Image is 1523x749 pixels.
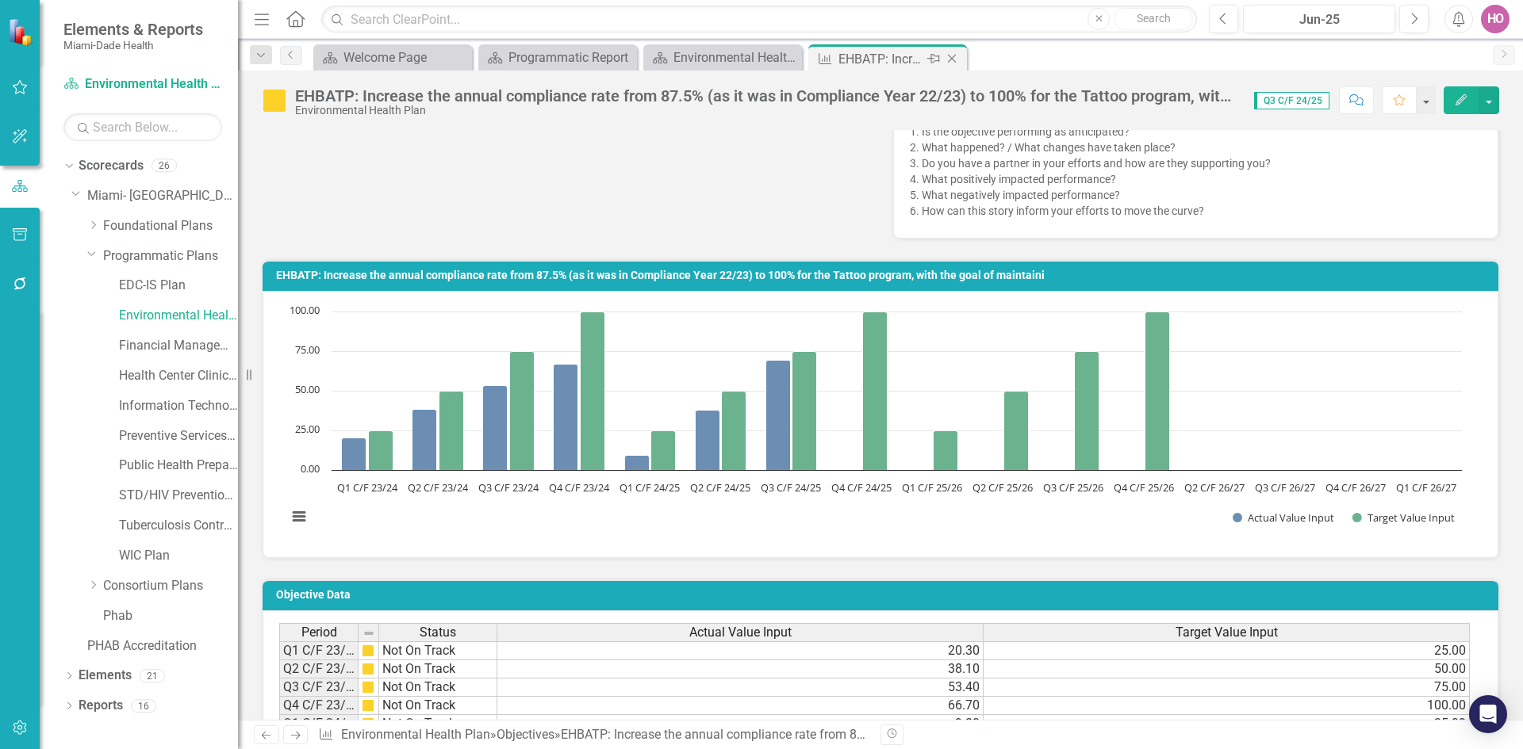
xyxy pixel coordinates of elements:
div: Environmental Health Plan [295,105,1238,117]
li: What negatively impacted performance? [922,187,1482,203]
button: Show Actual Value Input [1233,510,1334,525]
text: Q2 C/F 25/26 [972,480,1033,495]
li: What positively impacted performance? [922,171,1482,187]
text: Q2 C/F 26/27 [1184,480,1245,495]
span: Period [301,625,337,640]
text: Q3 C/F 26/27 [1255,480,1315,495]
div: 16 [131,699,156,713]
text: 100.00 [290,303,320,317]
div: Programmatic Report [508,48,633,67]
img: Not On Track [262,88,287,113]
a: Foundational Plans [103,217,238,235]
text: Q2 C/F 24/25 [690,480,750,495]
a: Welcome Page [317,48,468,67]
text: Q2 C/F 23/24 [408,480,469,495]
a: Scorecards [79,157,144,175]
div: Jun-25 [1249,10,1390,29]
text: Q3 C/F 25/26 [1043,480,1103,495]
div: Chart. Highcharts interactive chart. [279,304,1482,541]
text: Q1 C/F 25/26 [902,480,962,495]
td: 75.00 [984,678,1470,697]
text: Q4 C/F 24/25 [831,480,892,495]
div: Open Intercom Messenger [1469,695,1507,733]
text: 0.00 [301,461,320,476]
path: Q1 C/F 23/24, 20.3. Actual Value Input. [342,438,366,470]
td: Not On Track [379,715,497,733]
td: 25.00 [984,715,1470,733]
button: Show Target Value Input [1352,510,1455,525]
text: Q4 C/F 23/24 [549,480,610,495]
img: ClearPoint Strategy [8,18,36,46]
td: Not On Track [379,678,497,697]
path: Q2 C/F 25/26, 50. Target Value Input. [1004,391,1029,470]
a: Health Center Clinical Admin Support Plan [119,367,238,385]
text: Q1 C/F 26/27 [1396,480,1456,495]
div: 21 [140,669,165,682]
a: WIC Plan [119,547,238,565]
span: Status [420,625,456,640]
a: Miami- [GEOGRAPHIC_DATA] [87,187,238,205]
td: 25.00 [984,641,1470,660]
path: Q1 C/F 25/26, 25. Target Value Input. [934,430,958,470]
div: EHBATP: Increase the annual compliance rate from 87.5% (as it was in Compliance Year 22/23) to 10... [295,87,1238,105]
img: cBAA0RP0Y6D5n+AAAAAElFTkSuQmCC [362,663,374,675]
text: Q1 C/F 23/24 [337,480,398,495]
text: 50.00 [295,382,320,396]
a: Consortium Plans [103,577,238,595]
text: Q4 C/F 26/27 [1325,480,1386,495]
span: Target Value Input [1176,625,1278,640]
span: Search [1137,12,1171,25]
li: What happened? / What changes have taken place? [922,139,1482,155]
h3: EHBATP: Increase the annual compliance rate from 87.5% (as it was in Compliance Year 22/23) to 10... [276,269,1490,281]
div: » » [318,726,869,744]
a: Public Health Preparedness Plan [119,457,238,475]
li: How can this story inform your efforts to move the curve? [922,203,1482,219]
td: 53.40 [497,678,984,697]
a: Programmatic Report [482,48,633,67]
path: Q3 C/F 24/25, 69.1. Actual Value Input. [766,360,791,470]
a: Tuberculosis Control & Prevention Plan [119,517,238,535]
a: PHAB Accreditation [87,637,238,655]
span: Q3 C/F 24/25 [1254,92,1329,109]
li: Is the objective performing as anticipated? [922,124,1482,139]
path: Q2 C/F 24/25, 50. Target Value Input. [722,391,746,470]
td: Q4 C/F 23/24 [279,697,359,715]
a: Objectives [497,727,554,742]
span: Actual Value Input [689,625,792,640]
path: Q1 C/F 23/24, 25. Target Value Input. [369,430,393,470]
td: 20.30 [497,641,984,660]
text: Q3 C/F 23/24 [478,480,539,495]
path: Q3 C/F 25/26, 75. Target Value Input. [1075,351,1099,470]
button: View chart menu, Chart [288,506,310,528]
path: Q4 C/F 23/24, 66.7. Actual Value Input. [554,364,578,470]
a: Preventive Services Plan [119,427,238,445]
img: cBAA0RP0Y6D5n+AAAAAElFTkSuQmCC [362,681,374,694]
td: Q1 C/F 24/25 [279,715,359,733]
td: Q2 C/F 23/24 [279,660,359,678]
a: EDC-IS Plan [119,277,238,295]
img: cBAA0RP0Y6D5n+AAAAAElFTkSuQmCC [362,717,374,730]
a: Phab [103,607,238,625]
td: 50.00 [984,660,1470,678]
path: Q4 C/F 24/25, 100. Target Value Input. [863,311,888,470]
td: Q1 C/F 23/24 [279,641,359,660]
small: Miami-Dade Health [63,39,203,52]
img: cBAA0RP0Y6D5n+AAAAAElFTkSuQmCC [362,699,374,712]
path: Q4 C/F 25/26, 100. Target Value Input. [1145,311,1170,470]
path: Q1 C/F 24/25, 9.3. Actual Value Input. [625,455,650,470]
button: HO [1481,5,1510,33]
a: Environmental Health Landing Page [647,48,798,67]
td: Not On Track [379,641,497,660]
path: Q3 C/F 24/25, 75. Target Value Input. [792,351,817,470]
a: Environmental Health Plan [341,727,490,742]
path: Q3 C/F 23/24, 53.4. Actual Value Input. [483,385,508,470]
text: Q4 C/F 25/26 [1114,480,1174,495]
td: 38.10 [497,660,984,678]
img: 8DAGhfEEPCf229AAAAAElFTkSuQmCC [363,627,375,640]
div: 26 [152,159,177,173]
path: Q2 C/F 23/24, 38.1. Actual Value Input. [412,409,437,470]
button: Jun-25 [1243,5,1395,33]
a: Information Technology Plan [119,397,238,415]
td: Not On Track [379,660,497,678]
